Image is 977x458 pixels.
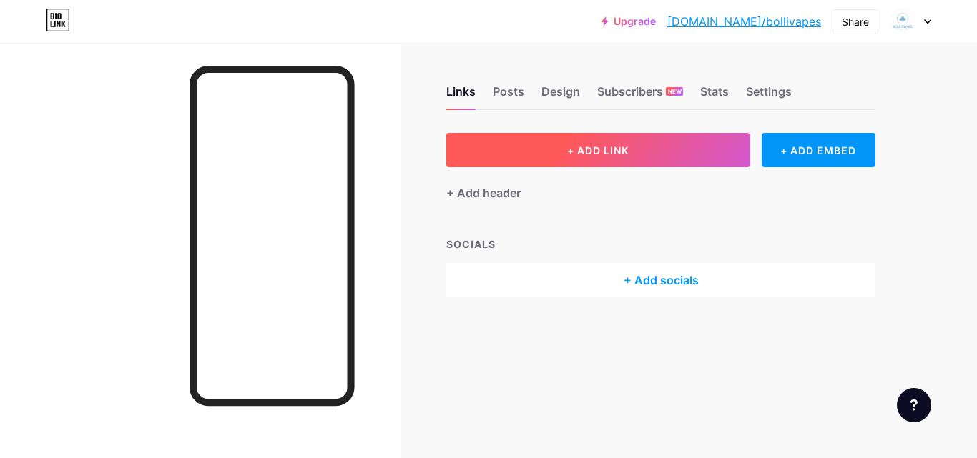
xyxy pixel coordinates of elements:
[597,83,683,109] div: Subscribers
[602,16,656,27] a: Upgrade
[446,184,521,201] div: + Add header
[762,133,875,167] div: + ADD EMBED
[700,83,729,109] div: Stats
[446,83,476,109] div: Links
[493,83,524,109] div: Posts
[889,8,916,35] img: bollivapes
[541,83,580,109] div: Design
[446,263,875,297] div: + Add socials
[668,87,682,96] span: NEW
[667,13,821,30] a: [DOMAIN_NAME]/bollivapes
[746,83,792,109] div: Settings
[446,133,750,167] button: + ADD LINK
[842,14,869,29] div: Share
[446,237,875,252] div: SOCIALS
[567,144,629,156] span: + ADD LINK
